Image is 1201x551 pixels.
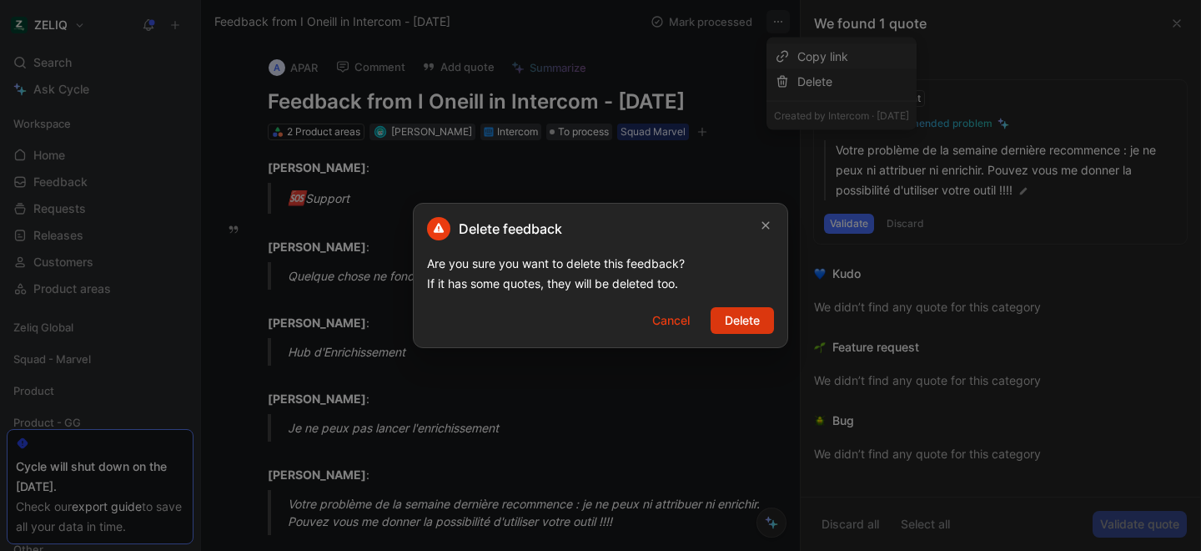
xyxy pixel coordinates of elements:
[711,307,774,334] button: Delete
[427,254,774,294] div: Are you sure you want to delete this feedback? If it has some quotes, they will be deleted too.
[427,217,562,240] h2: Delete feedback
[725,311,760,331] span: Delete
[652,311,690,331] span: Cancel
[638,307,704,334] button: Cancel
